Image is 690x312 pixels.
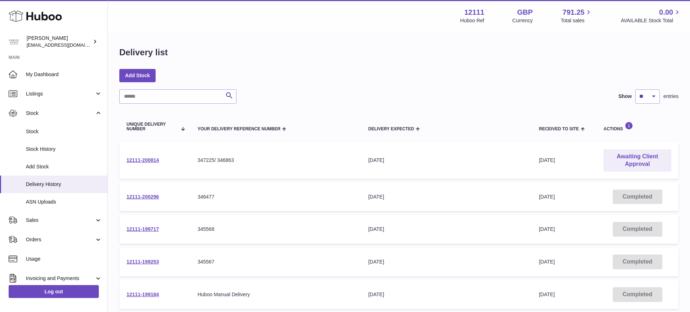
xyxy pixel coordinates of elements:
span: ASN Uploads [26,199,102,205]
a: Log out [9,285,99,298]
div: 346477 [198,194,354,200]
div: 345567 [198,259,354,265]
span: Total sales [561,17,593,24]
div: Huboo Manual Delivery [198,291,354,298]
a: 0.00 AVAILABLE Stock Total [621,8,681,24]
div: [DATE] [368,194,525,200]
a: Add Stock [119,69,156,82]
div: [PERSON_NAME] [27,35,91,48]
span: Stock [26,110,95,117]
span: Stock History [26,146,102,153]
span: Stock [26,128,102,135]
span: [DATE] [539,226,555,232]
a: Awaiting Client Approval [603,149,671,172]
span: Usage [26,256,102,262]
span: [DATE] [539,259,555,265]
a: 791.25 Total sales [561,8,593,24]
h1: Delivery list [119,47,168,58]
div: [DATE] [368,259,525,265]
span: Orders [26,236,95,243]
div: 345568 [198,226,354,233]
img: bronaghc@forestfeast.com [9,36,19,47]
a: 12111-199253 [126,259,159,265]
span: My Dashboard [26,71,102,78]
a: 12111-200296 [126,194,159,200]
a: 12111-199184 [126,292,159,297]
span: Unique Delivery Number [126,122,177,131]
span: [EMAIL_ADDRESS][DOMAIN_NAME] [27,42,106,48]
div: [DATE] [368,226,525,233]
label: Show [618,93,632,100]
span: AVAILABLE Stock Total [621,17,681,24]
span: Add Stock [26,163,102,170]
div: Huboo Ref [460,17,484,24]
span: Delivery History [26,181,102,188]
span: 791.25 [562,8,584,17]
span: entries [663,93,678,100]
div: [DATE] [368,291,525,298]
span: Delivery Expected [368,127,414,131]
a: 12111-200814 [126,157,159,163]
a: 12111-199717 [126,226,159,232]
strong: 12111 [464,8,484,17]
span: Received to Site [539,127,579,131]
span: Listings [26,90,95,97]
span: [DATE] [539,157,555,163]
div: 347225/ 346863 [198,157,354,164]
span: [DATE] [539,194,555,200]
span: 0.00 [659,8,673,17]
span: Your Delivery Reference Number [198,127,281,131]
span: Invoicing and Payments [26,275,95,282]
div: Actions [603,122,671,131]
span: Sales [26,217,95,224]
span: [DATE] [539,292,555,297]
div: [DATE] [368,157,525,164]
strong: GBP [517,8,533,17]
div: Currency [512,17,533,24]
